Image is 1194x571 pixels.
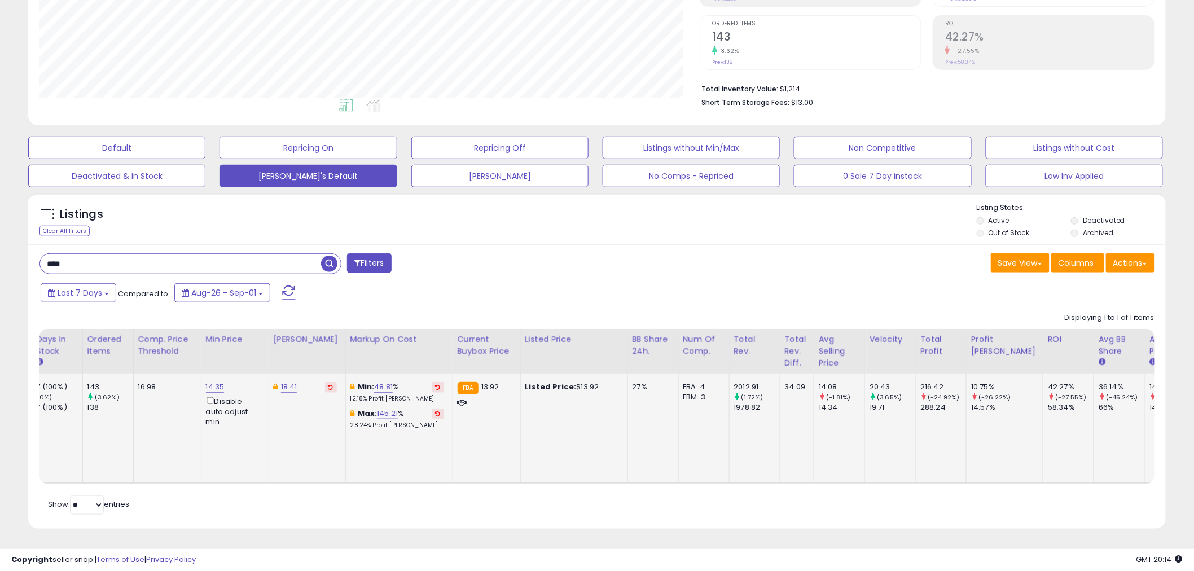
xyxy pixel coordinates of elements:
[60,207,103,222] h5: Listings
[350,383,355,390] i: This overrides the store level min markup for this listing
[345,329,453,374] th: The percentage added to the cost of goods (COGS) that forms the calculator for Min & Max prices.
[58,287,102,298] span: Last 7 Days
[1149,357,1156,367] small: Avg Win Price.
[683,392,721,402] div: FBM: 3
[1099,357,1105,367] small: Avg BB Share.
[791,97,813,108] span: $13.00
[1065,313,1155,323] div: Displaying 1 to 1 of 1 items
[741,393,763,402] small: (1.72%)
[734,402,780,412] div: 1978.82
[206,395,260,427] div: Disable auto adjust min
[87,382,133,392] div: 143
[350,382,444,403] div: %
[138,382,192,392] div: 16.98
[1059,257,1094,269] span: Columns
[978,393,1011,402] small: (-26.22%)
[28,165,205,187] button: Deactivated & In Stock
[411,165,589,187] button: [PERSON_NAME]
[347,253,391,273] button: Filters
[986,165,1163,187] button: Low Inv Applied
[920,402,966,412] div: 288.24
[1048,382,1094,392] div: 42.27%
[481,381,499,392] span: 13.92
[28,137,205,159] button: Default
[971,382,1043,392] div: 10.75%
[37,402,82,412] div: 7 (100%)
[1083,216,1125,225] label: Deactivated
[1083,228,1113,238] label: Archived
[986,137,1163,159] button: Listings without Cost
[1136,554,1183,565] span: 2025-09-9 20:14 GMT
[96,554,144,565] a: Terms of Use
[701,84,778,94] b: Total Inventory Value:
[436,411,441,416] i: Revert to store-level Max Markup
[950,47,980,55] small: -27.55%
[220,137,397,159] button: Repricing On
[350,409,444,429] div: %
[945,30,1154,46] h2: 42.27%
[350,333,448,345] div: Markup on Cost
[37,393,52,402] small: (0%)
[350,410,355,417] i: This overrides the store level max markup for this listing
[206,333,264,345] div: Min Price
[712,30,921,46] h2: 143
[991,253,1050,273] button: Save View
[274,333,341,345] div: [PERSON_NAME]
[701,81,1146,95] li: $1,214
[603,137,780,159] button: Listings without Min/Max
[712,21,921,27] span: Ordered Items
[945,21,1154,27] span: ROI
[458,333,516,357] div: Current Buybox Price
[989,216,1009,225] label: Active
[525,381,577,392] b: Listed Price:
[146,554,196,565] a: Privacy Policy
[1106,253,1155,273] button: Actions
[39,226,90,236] div: Clear All Filters
[281,381,297,393] a: 18.41
[138,333,196,357] div: Comp. Price Threshold
[358,408,377,419] b: Max:
[220,165,397,187] button: [PERSON_NAME]'s Default
[374,381,393,393] a: 48.81
[1099,402,1144,412] div: 66%
[377,408,398,419] a: 145.21
[819,382,864,392] div: 14.08
[1051,253,1104,273] button: Columns
[870,382,915,392] div: 20.43
[633,333,674,357] div: BB Share 24h.
[712,59,732,65] small: Prev: 138
[411,137,589,159] button: Repricing Off
[525,333,623,345] div: Listed Price
[971,333,1038,357] div: Profit [PERSON_NAME]
[683,333,725,357] div: Num of Comp.
[734,382,780,392] div: 2012.91
[989,228,1030,238] label: Out of Stock
[41,283,116,302] button: Last 7 Days
[819,402,864,412] div: 14.34
[785,333,810,369] div: Total Rev. Diff.
[118,288,170,299] span: Compared to:
[37,382,82,392] div: 7 (100%)
[826,393,850,402] small: (-1.81%)
[920,382,966,392] div: 216.42
[87,333,129,357] div: Ordered Items
[11,554,52,565] strong: Copyright
[945,59,975,65] small: Prev: 58.34%
[870,333,911,345] div: Velocity
[977,203,1166,213] p: Listing States:
[11,555,196,565] div: seller snap | |
[458,382,479,394] small: FBA
[95,393,120,402] small: (3.62%)
[683,382,721,392] div: FBA: 4
[358,381,375,392] b: Min:
[819,333,860,369] div: Avg Selling Price
[436,384,441,390] i: Revert to store-level Min Markup
[920,333,962,357] div: Total Profit
[37,357,43,367] small: Days In Stock.
[87,402,133,412] div: 138
[191,287,256,298] span: Aug-26 - Sep-01
[1107,393,1138,402] small: (-45.24%)
[48,499,129,509] span: Show: entries
[350,395,444,403] p: 12.18% Profit [PERSON_NAME]
[525,382,619,392] div: $13.92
